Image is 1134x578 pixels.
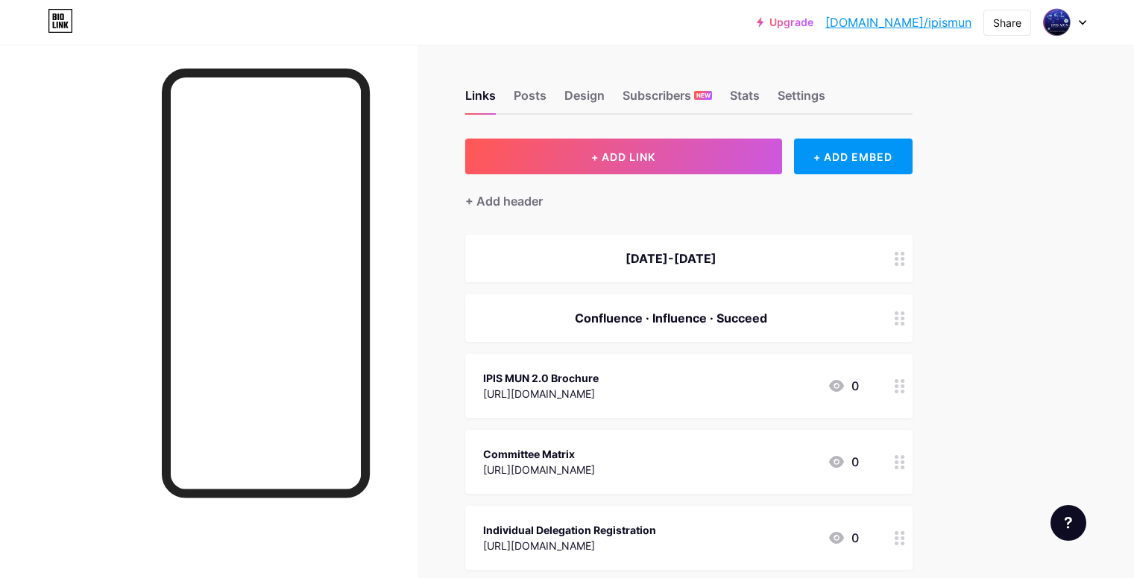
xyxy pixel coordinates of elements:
div: Share [993,15,1021,31]
div: [URL][DOMAIN_NAME] [483,462,595,477]
div: + Add header [465,192,543,210]
div: Subscribers [623,86,712,113]
div: [URL][DOMAIN_NAME] [483,386,599,401]
div: [DATE]-[DATE] [483,250,859,267]
div: 0 [828,453,859,471]
div: 0 [828,529,859,547]
div: 0 [828,377,859,395]
span: + ADD LINK [591,150,655,163]
div: Stats [730,86,760,113]
button: + ADD LINK [465,139,782,174]
div: IPIS MUN 2.0 Brochure [483,370,599,386]
a: Upgrade [757,16,813,28]
div: Posts [514,86,546,113]
div: Settings [778,86,825,113]
div: + ADD EMBED [794,139,913,174]
img: ipismun [1042,8,1071,36]
div: Links [465,86,496,113]
div: Confluence · Influence · Succeed [483,309,859,327]
div: Design [564,86,605,113]
span: NEW [696,91,711,100]
a: [DOMAIN_NAME]/ipismun [825,13,971,31]
div: Committee Matrix [483,446,595,462]
div: Individual Delegation Registration [483,522,656,538]
div: [URL][DOMAIN_NAME] [483,538,656,553]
